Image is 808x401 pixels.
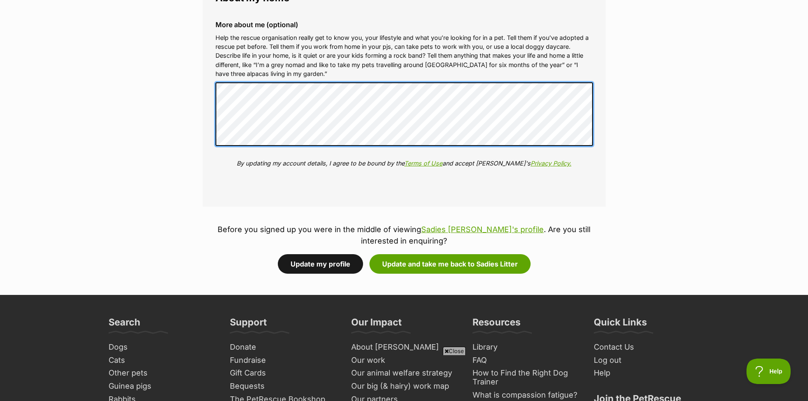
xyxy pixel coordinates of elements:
button: Update and take me back to Sadies Litter [369,254,531,274]
a: Fundraise [226,354,339,367]
a: Cats [105,354,218,367]
a: Other pets [105,367,218,380]
iframe: Help Scout Beacon - Open [746,359,791,384]
a: Donate [226,341,339,354]
h3: Our Impact [351,316,402,333]
h3: Resources [472,316,520,333]
p: Before you signed up you were in the middle of viewing . Are you still interested in enquiring? [203,224,606,247]
a: Gift Cards [226,367,339,380]
a: Log out [590,354,703,367]
a: Contact Us [590,341,703,354]
a: Privacy Policy. [531,160,571,167]
a: Our work [348,354,461,367]
h3: Search [109,316,140,333]
p: Help the rescue organisation really get to know you, your lifestyle and what you’re looking for i... [215,33,593,79]
p: By updating my account details, I agree to be bound by the and accept [PERSON_NAME]'s [215,159,593,168]
a: Sadies [PERSON_NAME]'s profile [421,225,544,234]
a: Dogs [105,341,218,354]
a: Guinea pigs [105,380,218,393]
label: More about me (optional) [215,21,593,28]
a: About [PERSON_NAME] [348,341,461,354]
h3: Quick Links [594,316,647,333]
a: FAQ [469,354,582,367]
button: Update my profile [278,254,363,274]
a: Library [469,341,582,354]
span: Close [443,347,466,355]
a: Bequests [226,380,339,393]
a: Help [590,367,703,380]
iframe: Advertisement [250,359,559,397]
h3: Support [230,316,267,333]
a: Terms of Use [404,160,442,167]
